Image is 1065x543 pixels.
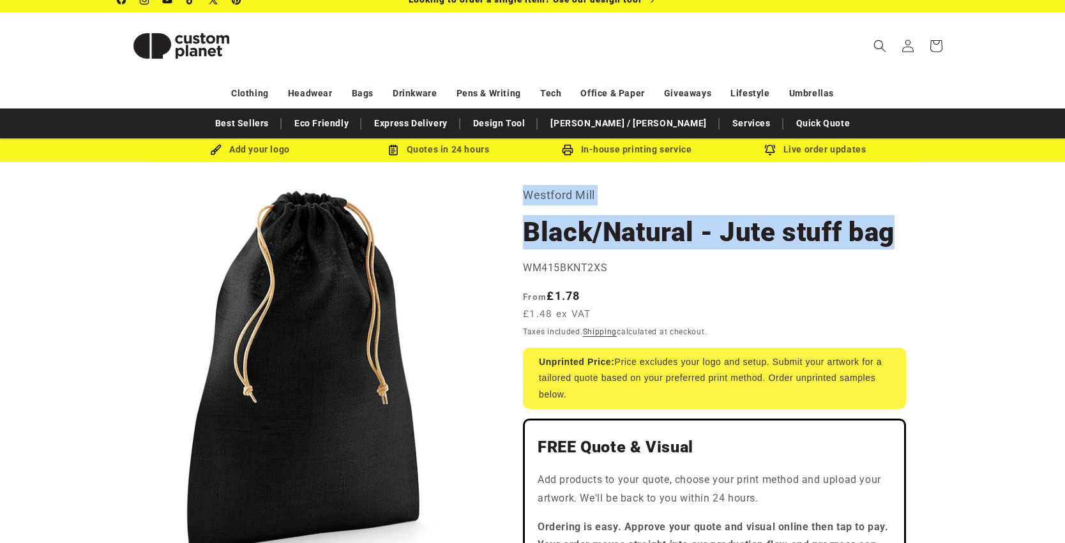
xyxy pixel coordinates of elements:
img: Brush Icon [210,144,222,156]
a: Eco Friendly [288,112,355,135]
h1: Black/Natural - Jute stuff bag [523,215,906,249]
div: Price excludes your logo and setup. Submit your artwork for a tailored quote based on your prefer... [523,348,906,409]
a: Lifestyle [730,82,769,105]
iframe: Chat Widget [846,405,1065,543]
p: Westford Mill [523,185,906,205]
img: Order updates [764,144,776,156]
a: Quick Quote [790,112,857,135]
strong: £1.78 [523,289,580,302]
a: [PERSON_NAME] / [PERSON_NAME] [544,112,713,135]
a: Pens & Writing [457,82,521,105]
span: £1.48 ex VAT [523,307,591,322]
span: From [523,292,547,302]
div: Live order updates [721,142,909,158]
h2: FREE Quote & Visual [538,437,891,457]
a: Drinkware [393,82,437,105]
a: Clothing [231,82,269,105]
img: Order Updates Icon [388,144,399,156]
a: Express Delivery [368,112,454,135]
a: Shipping [583,327,617,336]
a: Tech [540,82,561,105]
div: In-house printing service [532,142,721,158]
div: Quotes in 24 hours [344,142,532,158]
a: Headwear [288,82,333,105]
a: Design Tool [467,112,532,135]
a: Office & Paper [580,82,644,105]
a: Giveaways [664,82,711,105]
strong: Unprinted Price: [539,357,615,367]
span: WM415BKNT2XS [523,262,607,274]
a: Custom Planet [113,12,250,79]
summary: Search [866,32,894,60]
img: Custom Planet [117,17,245,75]
a: Bags [352,82,374,105]
div: Add your logo [156,142,344,158]
p: Add products to your quote, choose your print method and upload your artwork. We'll be back to yo... [538,471,891,508]
a: Best Sellers [209,112,275,135]
img: In-house printing [562,144,573,156]
div: Taxes included. calculated at checkout. [523,325,906,338]
a: Umbrellas [789,82,834,105]
a: Services [726,112,777,135]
